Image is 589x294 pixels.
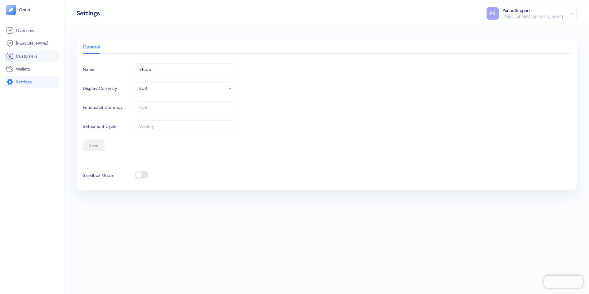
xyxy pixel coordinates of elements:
label: Sandbox Mode [83,172,113,179]
label: Functional Currency [83,104,123,111]
iframe: Chatra live chat [544,276,583,288]
span: Overview [16,27,34,33]
a: Wallets [6,65,58,73]
a: Customers [6,52,58,60]
img: logo [19,8,30,12]
a: Overview [6,27,58,34]
div: PS [487,7,499,20]
span: Wallets [16,66,30,72]
label: Settlement Cycle [83,123,117,130]
span: Settings [16,79,32,85]
div: Panax Support [502,7,530,14]
div: [EMAIL_ADDRESS][DOMAIN_NAME] [502,14,563,20]
div: General [83,45,100,53]
label: Display Currency [83,85,117,92]
span: [PERSON_NAME] [16,40,48,46]
a: Settings [6,78,58,86]
div: EUR [135,82,236,94]
img: logo-tablet-V2.svg [6,5,16,15]
div: Settings [77,10,100,16]
a: [PERSON_NAME] [6,40,58,47]
label: Name [83,66,94,73]
span: Customers [16,53,37,59]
